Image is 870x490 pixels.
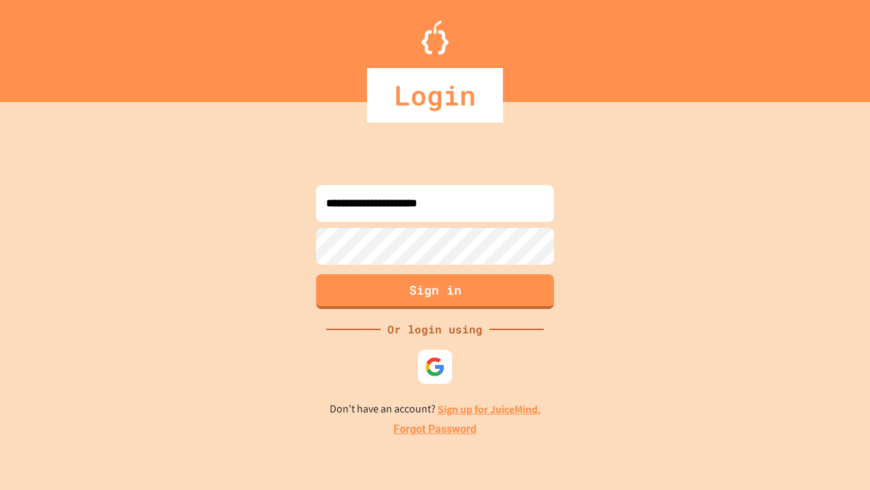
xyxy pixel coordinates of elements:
img: google-icon.svg [425,357,445,377]
div: Login [367,68,503,122]
img: Logo.svg [421,20,449,54]
a: Sign up for JuiceMind. [438,402,541,416]
button: Sign in [316,274,554,309]
a: Forgot Password [394,421,476,438]
p: Don't have an account? [330,401,541,418]
div: Or login using [381,321,489,338]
